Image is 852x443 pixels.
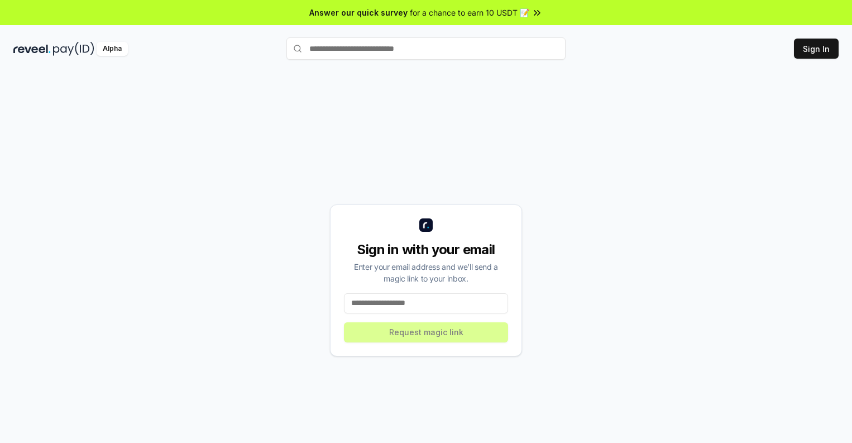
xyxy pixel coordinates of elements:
[794,39,839,59] button: Sign In
[309,7,408,18] span: Answer our quick survey
[344,241,508,259] div: Sign in with your email
[53,42,94,56] img: pay_id
[419,218,433,232] img: logo_small
[97,42,128,56] div: Alpha
[344,261,508,284] div: Enter your email address and we’ll send a magic link to your inbox.
[13,42,51,56] img: reveel_dark
[410,7,529,18] span: for a chance to earn 10 USDT 📝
